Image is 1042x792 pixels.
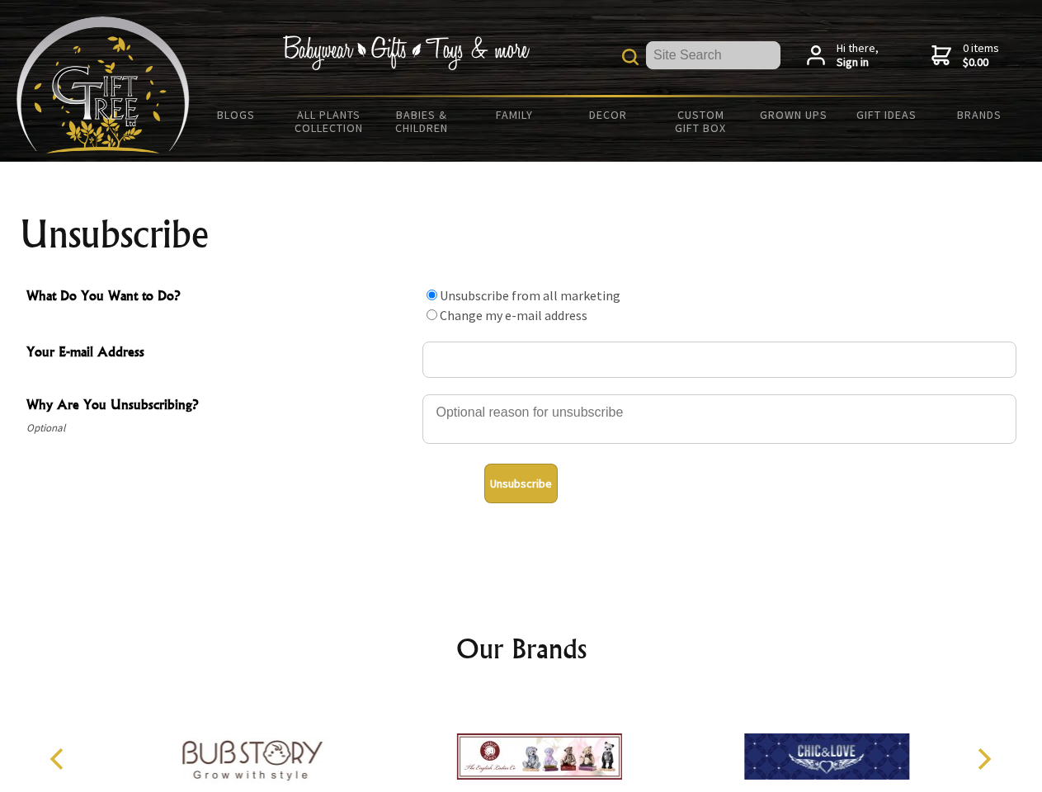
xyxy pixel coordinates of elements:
a: Brands [933,97,1026,132]
img: Babywear - Gifts - Toys & more [282,35,530,70]
label: Change my e-mail address [440,307,587,323]
h1: Unsubscribe [20,214,1023,254]
a: Grown Ups [747,97,840,132]
a: Family [469,97,562,132]
a: Babies & Children [375,97,469,145]
button: Next [965,741,1002,777]
strong: $0.00 [963,55,999,70]
a: Hi there,Sign in [807,41,879,70]
input: Site Search [646,41,780,69]
textarea: Why Are You Unsubscribing? [422,394,1016,444]
a: Decor [561,97,654,132]
input: What Do You Want to Do? [427,309,437,320]
input: What Do You Want to Do? [427,290,437,300]
span: Why Are You Unsubscribing? [26,394,414,418]
h2: Our Brands [33,629,1010,668]
button: Previous [41,741,78,777]
span: Your E-mail Address [26,342,414,365]
a: Custom Gift Box [654,97,747,145]
a: BLOGS [190,97,283,132]
span: Optional [26,418,414,438]
img: product search [622,49,639,65]
span: What Do You Want to Do? [26,285,414,309]
label: Unsubscribe from all marketing [440,287,620,304]
input: Your E-mail Address [422,342,1016,378]
a: All Plants Collection [283,97,376,145]
a: Gift Ideas [840,97,933,132]
strong: Sign in [837,55,879,70]
span: 0 items [963,40,999,70]
span: Hi there, [837,41,879,70]
a: 0 items$0.00 [931,41,999,70]
img: Babyware - Gifts - Toys and more... [17,16,190,153]
button: Unsubscribe [484,464,558,503]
